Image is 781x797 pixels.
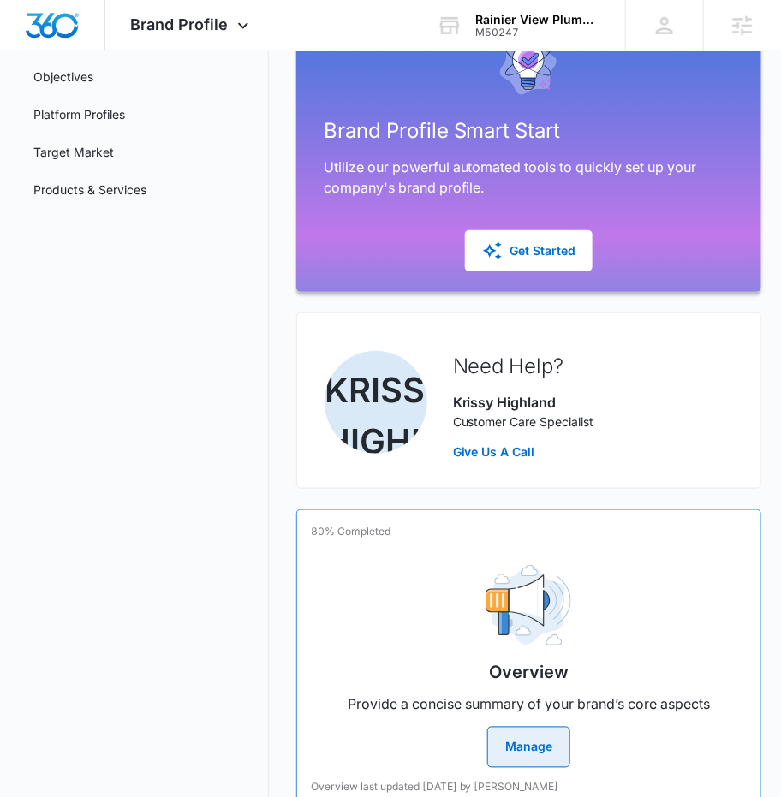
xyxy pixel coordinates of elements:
[465,230,593,271] button: Get Started
[475,13,600,27] div: account name
[324,116,727,146] h2: Brand Profile Smart Start
[324,157,727,198] p: Utilize our powerful automated tools to quickly set up your company's brand profile.
[489,660,569,686] h2: Overview
[311,780,559,795] p: Overview last updated [DATE] by [PERSON_NAME]
[348,694,710,715] p: Provide a concise summary of your brand’s core aspects
[453,443,594,461] a: Give Us A Call
[33,68,93,86] a: Objectives
[453,413,594,431] p: Customer Care Specialist
[131,15,229,33] span: Brand Profile
[487,727,570,768] button: Manage
[33,143,114,161] a: Target Market
[33,105,125,123] a: Platform Profiles
[482,241,575,261] div: Get Started
[311,524,390,539] p: 80% Completed
[325,351,427,454] img: Krissy Highland
[33,181,146,199] a: Products & Services
[453,351,594,382] h2: Need Help?
[475,27,600,39] div: account id
[453,392,594,413] p: Krissy Highland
